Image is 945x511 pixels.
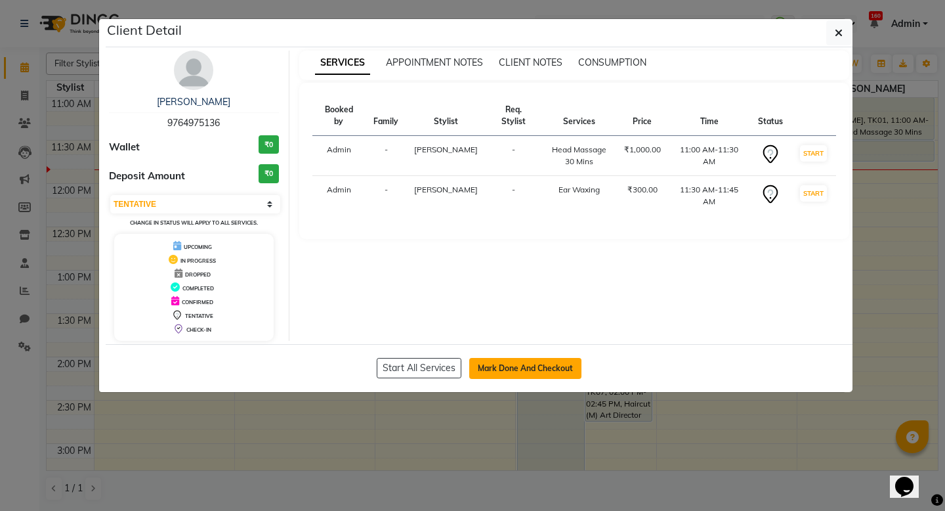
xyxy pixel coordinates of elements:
[315,51,370,75] span: SERVICES
[890,458,932,498] iframe: chat widget
[312,176,366,216] td: Admin
[624,184,661,196] div: ₹300.00
[107,20,182,40] h5: Client Detail
[578,56,646,68] span: CONSUMPTION
[180,257,216,264] span: IN PROGRESS
[130,219,258,226] small: Change in status will apply to all services.
[499,56,562,68] span: CLIENT NOTES
[109,140,140,155] span: Wallet
[800,145,827,162] button: START
[486,136,541,176] td: -
[414,144,478,154] span: [PERSON_NAME]
[669,96,750,136] th: Time
[406,96,486,136] th: Stylist
[469,358,581,379] button: Mark Done And Checkout
[182,299,213,305] span: CONFIRMED
[549,184,608,196] div: Ear Waxing
[312,136,366,176] td: Admin
[486,96,541,136] th: Req. Stylist
[386,56,483,68] span: APPOINTMENT NOTES
[174,51,213,90] img: avatar
[541,96,616,136] th: Services
[616,96,669,136] th: Price
[312,96,366,136] th: Booked by
[186,326,211,333] span: CHECK-IN
[167,117,220,129] span: 9764975136
[185,313,213,319] span: TENTATIVE
[366,176,406,216] td: -
[800,185,827,202] button: START
[486,176,541,216] td: -
[109,169,185,184] span: Deposit Amount
[414,185,478,194] span: [PERSON_NAME]
[182,285,214,292] span: COMPLETED
[624,144,661,156] div: ₹1,000.00
[377,358,461,378] button: Start All Services
[157,96,230,108] a: [PERSON_NAME]
[669,176,750,216] td: 11:30 AM-11:45 AM
[185,271,211,278] span: DROPPED
[184,244,212,250] span: UPCOMING
[259,135,279,154] h3: ₹0
[366,96,406,136] th: Family
[366,136,406,176] td: -
[669,136,750,176] td: 11:00 AM-11:30 AM
[549,144,608,167] div: Head Massage 30 Mins
[750,96,791,136] th: Status
[259,164,279,183] h3: ₹0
